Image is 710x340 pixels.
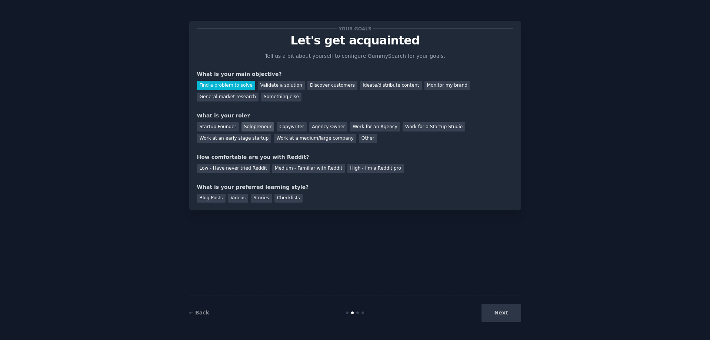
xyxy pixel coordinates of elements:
div: What is your role? [197,112,513,120]
div: Ideate/distribute content [360,81,421,90]
div: Work at a medium/large company [274,134,356,143]
div: Work for an Agency [350,122,400,131]
div: Agency Owner [309,122,347,131]
div: Something else [261,93,301,102]
div: What is your preferred learning style? [197,183,513,191]
div: Discover customers [307,81,357,90]
div: Work for a Startup Studio [403,122,465,131]
div: Stories [251,194,271,203]
div: How comfortable are you with Reddit? [197,153,513,161]
p: Tell us a bit about yourself to configure GummySearch for your goals. [262,52,449,60]
div: Blog Posts [197,194,226,203]
div: Medium - Familiar with Reddit [272,164,345,173]
span: Your goals [337,25,373,33]
div: Solopreneur [241,122,274,131]
div: Work at an early stage startup [197,134,271,143]
div: Checklists [274,194,303,203]
div: Find a problem to solve [197,81,255,90]
div: What is your main objective? [197,70,513,78]
div: Startup Founder [197,122,239,131]
div: Copywriter [277,122,307,131]
a: ← Back [189,310,209,316]
div: Monitor my brand [424,81,470,90]
div: Other [359,134,377,143]
div: Low - Have never tried Reddit [197,164,270,173]
p: Let's get acquainted [197,34,513,47]
div: High - I'm a Reddit pro [347,164,404,173]
div: General market research [197,93,259,102]
div: Validate a solution [258,81,305,90]
div: Videos [228,194,249,203]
